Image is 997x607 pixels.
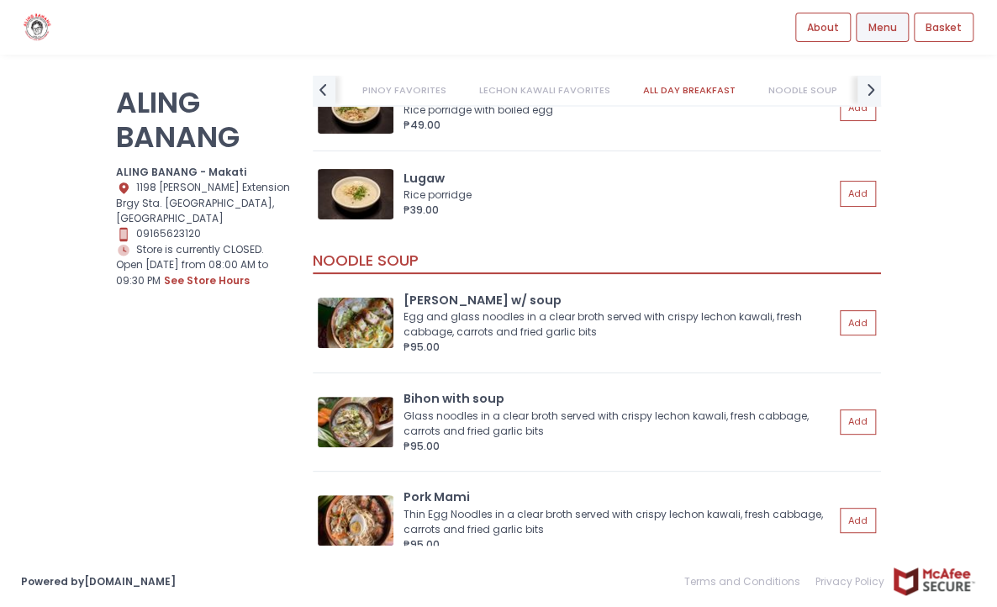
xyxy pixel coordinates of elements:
div: ₱49.00 [404,118,835,133]
div: Lugaw [404,170,835,188]
a: ALL DAY BREAKFAST [628,76,751,105]
button: Add [840,508,876,533]
img: mcafee-secure [892,567,976,596]
a: LECHON KAWALI FAVORITES [464,76,625,105]
b: ALING BANANG - Makati [116,165,246,179]
div: 1198 [PERSON_NAME] Extension Brgy Sta. [GEOGRAPHIC_DATA], [GEOGRAPHIC_DATA] [116,180,292,226]
span: NOODLE SOUP [313,249,419,270]
img: Miki-bihon w/ soup [318,298,393,348]
a: NOODLE SOUP [753,76,852,105]
div: [PERSON_NAME] w/ soup [404,292,835,310]
div: ₱95.00 [404,537,835,552]
div: Thin Egg Noodles in a clear broth served with crispy lechon kawali, fresh cabbage, carrots and fr... [404,507,830,537]
p: ALING BANANG [116,86,292,155]
span: Menu [868,20,896,35]
div: Egg and glass noodles in a clear broth served with crispy lechon kawali, fresh cabbage, carrots a... [404,309,830,340]
a: PINOY FAVORITES [347,76,462,105]
div: Store is currently CLOSED. Open [DATE] from 08:00 AM to 09:30 PM [116,242,292,290]
div: Pork Mami [404,488,835,507]
div: Rice porridge [404,187,830,203]
a: Terms and Conditions [684,567,808,597]
span: About [807,20,839,35]
div: Rice porridge with boiled egg [404,103,830,118]
img: Lugaw with egg [318,83,393,134]
span: Basket [926,20,962,35]
button: see store hours [163,272,251,289]
img: Bihon with soup [318,397,393,447]
a: SIDES [855,76,911,105]
div: Glass noodles in a clear broth served with crispy lechon kawali, fresh cabbage, carrots and fried... [404,409,830,439]
button: Add [840,409,876,435]
div: ₱95.00 [404,340,835,355]
a: About [795,13,851,43]
div: ₱39.00 [404,203,835,218]
img: Pork Mami [318,495,393,546]
a: Menu [856,13,908,43]
div: Bihon with soup [404,390,835,409]
button: Add [840,96,876,121]
img: Lugaw [318,169,393,219]
a: Privacy Policy [808,567,892,597]
button: Add [840,310,876,335]
img: logo [21,13,54,42]
div: ₱95.00 [404,439,835,454]
button: Add [840,181,876,206]
a: Powered by[DOMAIN_NAME] [21,574,176,589]
div: 09165623120 [116,226,292,242]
